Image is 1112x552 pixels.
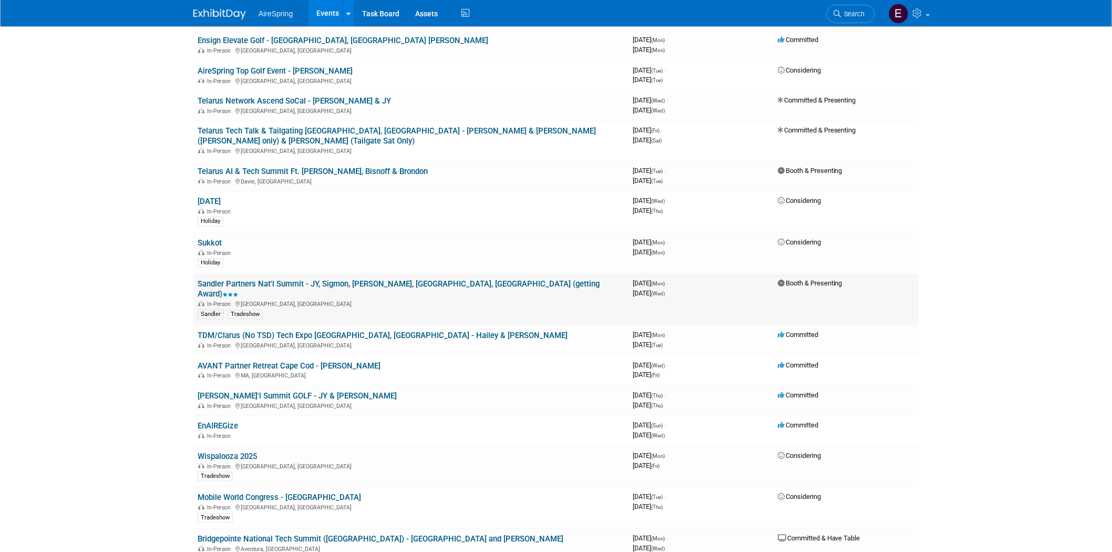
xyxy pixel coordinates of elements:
span: (Tue) [651,168,663,174]
div: MA, [GEOGRAPHIC_DATA] [198,371,624,379]
img: In-Person Event [198,504,204,509]
span: Committed [778,421,818,429]
a: TDM/Clarus (No TSD) Tech Expo [GEOGRAPHIC_DATA], [GEOGRAPHIC_DATA] - Hailey & [PERSON_NAME] [198,331,568,340]
img: In-Person Event [198,403,204,408]
span: Committed & Presenting [778,126,856,134]
span: [DATE] [633,76,663,84]
a: [DATE] [198,197,221,206]
span: (Thu) [651,208,663,214]
span: Committed & Have Table [778,534,860,542]
span: [DATE] [633,361,668,369]
span: (Tue) [651,77,663,83]
span: In-Person [207,433,234,439]
div: [GEOGRAPHIC_DATA], [GEOGRAPHIC_DATA] [198,401,624,410]
span: (Wed) [651,546,665,551]
span: In-Person [207,208,234,215]
span: - [666,534,668,542]
a: Sandler Partners Nat'l Summit - JY, Sigmon, [PERSON_NAME], [GEOGRAPHIC_DATA], [GEOGRAPHIC_DATA] (... [198,279,600,299]
span: (Wed) [651,363,665,369]
span: (Fri) [651,463,660,469]
a: Ensign Elevate Golf - [GEOGRAPHIC_DATA], [GEOGRAPHIC_DATA] [PERSON_NAME] [198,36,488,45]
span: - [666,197,668,205]
img: In-Person Event [198,342,204,347]
span: (Tue) [651,342,663,348]
span: In-Person [207,403,234,410]
a: Telarus Network Ascend SoCal - [PERSON_NAME] & JY [198,96,391,106]
div: Tradeshow [228,310,263,319]
span: [DATE] [633,96,668,104]
span: Committed [778,391,818,399]
span: Committed [778,331,818,339]
img: In-Person Event [198,108,204,113]
span: [DATE] [633,126,663,134]
span: [DATE] [633,534,668,542]
span: [DATE] [633,544,665,552]
span: In-Person [207,372,234,379]
span: [DATE] [633,331,668,339]
img: In-Person Event [198,208,204,213]
div: [GEOGRAPHIC_DATA], [GEOGRAPHIC_DATA] [198,146,624,155]
span: (Sun) [651,423,663,428]
span: - [664,493,666,500]
div: Tradeshow [198,513,233,523]
img: ExhibitDay [193,9,246,19]
img: In-Person Event [198,178,204,183]
div: [GEOGRAPHIC_DATA], [GEOGRAPHIC_DATA] [198,76,624,85]
a: AVANT Partner Retreat Cape Cod - [PERSON_NAME] [198,361,380,371]
a: Search [827,5,875,23]
span: AireSpring [259,9,293,18]
span: [DATE] [633,493,666,500]
span: Considering [778,238,821,246]
span: - [664,167,666,175]
a: AireSpring Top Golf Event - [PERSON_NAME] [198,66,353,76]
span: (Tue) [651,68,663,74]
span: (Mon) [651,240,665,246]
span: (Mon) [651,332,665,338]
span: [DATE] [633,238,668,246]
span: [DATE] [633,391,666,399]
span: - [664,391,666,399]
img: In-Person Event [198,47,204,53]
span: [DATE] [633,431,665,439]
span: [DATE] [633,136,662,144]
span: - [666,279,668,287]
img: In-Person Event [198,148,204,153]
span: - [666,452,668,459]
span: [DATE] [633,66,666,74]
span: (Fri) [651,128,660,134]
span: [DATE] [633,421,666,429]
div: [GEOGRAPHIC_DATA], [GEOGRAPHIC_DATA] [198,46,624,54]
span: Considering [778,66,821,74]
img: In-Person Event [198,78,204,83]
span: Considering [778,493,821,500]
span: In-Person [207,148,234,155]
span: (Mon) [651,37,665,43]
div: [GEOGRAPHIC_DATA], [GEOGRAPHIC_DATA] [198,341,624,349]
span: [DATE] [633,401,663,409]
span: In-Person [207,463,234,470]
span: (Wed) [651,198,665,204]
a: Wispalooza 2025 [198,452,257,461]
span: - [664,66,666,74]
a: Sukkot [198,238,222,248]
a: Telarus Tech Talk & Tailgating [GEOGRAPHIC_DATA], [GEOGRAPHIC_DATA] - [PERSON_NAME] & [PERSON_NAM... [198,126,596,146]
a: [PERSON_NAME]'l Summit GOLF - JY & [PERSON_NAME] [198,391,397,401]
span: [DATE] [633,106,665,114]
span: - [666,96,668,104]
span: [DATE] [633,248,665,256]
span: Committed [778,361,818,369]
span: - [666,331,668,339]
span: - [666,36,668,44]
span: [DATE] [633,46,665,54]
span: [DATE] [633,503,663,510]
span: In-Person [207,301,234,308]
span: In-Person [207,178,234,185]
span: [DATE] [633,167,666,175]
div: Sandler [198,310,224,319]
span: [DATE] [633,197,668,205]
span: In-Person [207,504,234,511]
span: - [661,126,663,134]
a: Mobile World Congress - [GEOGRAPHIC_DATA] [198,493,361,502]
div: Holiday [198,217,223,226]
span: (Mon) [651,47,665,53]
